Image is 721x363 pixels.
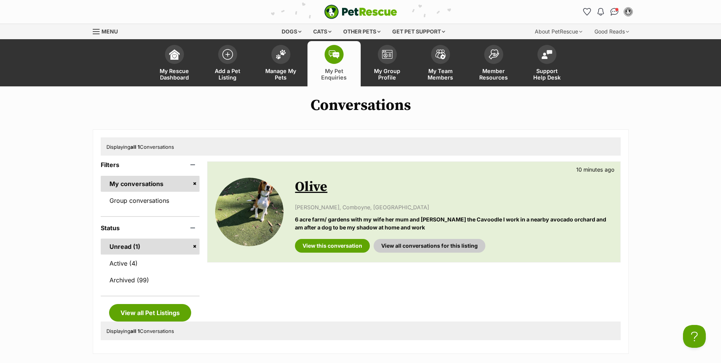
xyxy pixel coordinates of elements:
span: My Team Members [423,68,458,81]
img: group-profile-icon-3fa3cf56718a62981997c0bc7e787c4b2cf8bcc04b72c1350f741eb67cf2f40e.svg [382,50,393,59]
a: View all Pet Listings [109,304,191,322]
iframe: Help Scout Beacon - Open [683,325,706,348]
img: pet-enquiries-icon-7e3ad2cf08bfb03b45e93fb7055b45f3efa6380592205ae92323e6603595dc1f.svg [329,50,339,59]
span: My Group Profile [370,68,404,81]
span: My Rescue Dashboard [157,68,192,81]
a: My Pet Enquiries [307,41,361,86]
button: Notifications [595,6,607,18]
span: Menu [101,28,118,35]
a: My Group Profile [361,41,414,86]
a: My Team Members [414,41,467,86]
img: help-desk-icon-fdf02630f3aa405de69fd3d07c3f3aa587a6932b1a1747fa1d2bba05be0121f9.svg [542,50,552,59]
img: add-pet-listing-icon-0afa8454b4691262ce3f59096e99ab1cd57d4a30225e0717b998d2c9b9846f56.svg [222,49,233,60]
span: Displaying Conversations [106,328,174,334]
button: My account [622,6,634,18]
img: chat-41dd97257d64d25036548639549fe6c8038ab92f7586957e7f3b1b290dea8141.svg [610,8,618,16]
p: 6 acre farm/ gardens with my wife her mum and [PERSON_NAME] the Cavoodle I work in a nearby avoca... [295,215,612,232]
span: Displaying Conversations [106,144,174,150]
img: notifications-46538b983faf8c2785f20acdc204bb7945ddae34d4c08c2a6579f10ce5e182be.svg [597,8,604,16]
img: Olive [215,178,284,246]
a: My Rescue Dashboard [148,41,201,86]
div: Good Reads [589,24,634,39]
img: dashboard-icon-eb2f2d2d3e046f16d808141f083e7271f6b2e854fb5c12c21221c1fb7104beca.svg [169,49,180,60]
a: View all conversations for this listing [374,239,485,253]
img: manage-my-pets-icon-02211641906a0b7f246fdf0571729dbe1e7629f14944591b6c1af311fb30b64b.svg [276,49,286,59]
a: Conversations [608,6,621,18]
img: member-resources-icon-8e73f808a243e03378d46382f2149f9095a855e16c252ad45f914b54edf8863c.svg [488,49,499,59]
strong: all 1 [130,144,140,150]
a: Member Resources [467,41,520,86]
a: PetRescue [324,5,397,19]
div: About PetRescue [529,24,588,39]
a: Manage My Pets [254,41,307,86]
div: Other pets [338,24,386,39]
p: 10 minutes ago [576,166,615,174]
span: Add a Pet Listing [211,68,245,81]
a: Menu [93,24,123,38]
strong: all 1 [130,328,140,334]
a: View this conversation [295,239,370,253]
div: Dogs [276,24,307,39]
a: Group conversations [101,193,200,209]
div: Get pet support [387,24,450,39]
a: Active (4) [101,255,200,271]
ul: Account quick links [581,6,634,18]
a: Favourites [581,6,593,18]
a: Add a Pet Listing [201,41,254,86]
a: Unread (1) [101,239,200,255]
span: Manage My Pets [264,68,298,81]
a: Olive [295,178,327,196]
a: Archived (99) [101,272,200,288]
header: Status [101,224,200,231]
img: logo-e224e6f780fb5917bec1dbf3a21bbac754714ae5b6737aabdf751b685950b380.svg [324,5,397,19]
header: Filters [101,161,200,168]
p: [PERSON_NAME], Comboyne, [GEOGRAPHIC_DATA] [295,203,612,211]
span: My Pet Enquiries [317,68,351,81]
span: Support Help Desk [530,68,564,81]
div: Cats [308,24,337,39]
img: team-members-icon-5396bd8760b3fe7c0b43da4ab00e1e3bb1a5d9ba89233759b79545d2d3fc5d0d.svg [435,49,446,59]
a: Support Help Desk [520,41,574,86]
span: Member Resources [477,68,511,81]
img: Sarah Rollan profile pic [624,8,632,16]
a: My conversations [101,176,200,192]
